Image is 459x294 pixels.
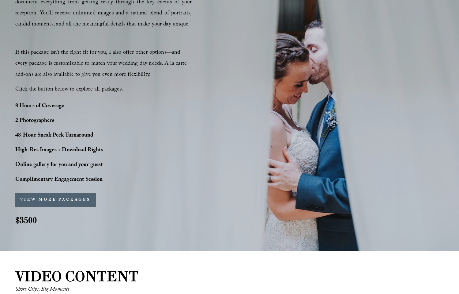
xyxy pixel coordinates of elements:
[15,48,189,80] span: If this package isn’t the right fit for you, I also offer other options—and every package is cust...
[15,175,103,185] strong: Complimentary Engagement Session
[15,193,96,207] button: VIEW MORE PACKAGES
[15,85,123,95] span: Click the button below to explore all packages.
[15,161,103,170] strong: Online gallery for you and your guest
[15,131,94,141] strong: 48-Hour Sneak Peek Turnaround
[15,102,64,111] strong: 8 Hours of Coverage
[15,146,103,155] strong: High-Res Images + Download Rights
[15,116,54,126] strong: 2 Photographers
[15,268,139,285] strong: VIDEO CONTENT
[15,215,37,226] strong: $3500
